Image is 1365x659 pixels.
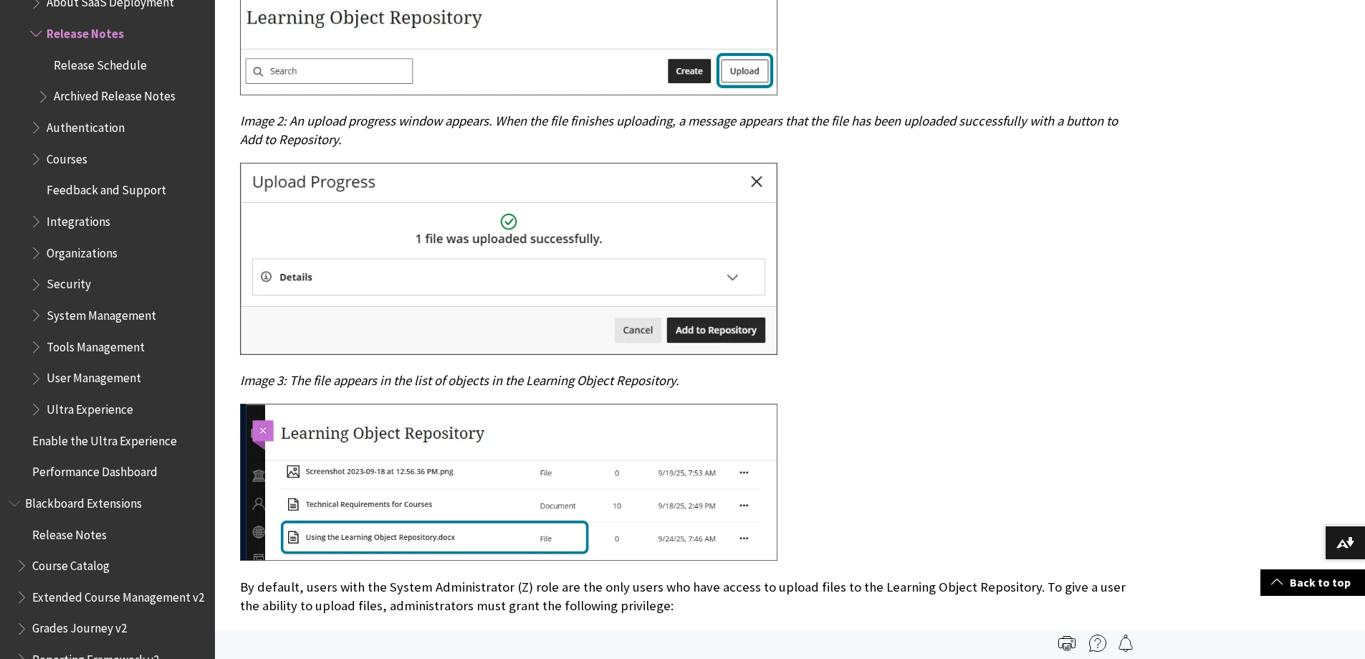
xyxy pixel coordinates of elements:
[47,179,166,198] span: Feedback and Support
[32,617,127,636] span: Grades Journey v2
[32,429,177,448] span: Enable the Ultra Experience
[240,372,679,389] span: Image 3: The file appears in the list of objects in the Learning Object Repository.
[54,53,147,72] span: Release Schedule
[1089,635,1106,652] img: More help
[32,523,107,542] span: Release Notes
[47,335,145,354] span: Tools Management
[47,115,125,135] span: Authentication
[32,554,110,573] span: Course Catalog
[47,147,87,166] span: Courses
[47,272,91,292] span: Security
[32,460,158,479] span: Performance Dashboard
[47,209,110,229] span: Integrations
[240,113,1118,148] span: Image 2: An upload progress window appears. When the file finishes uploading, a message appears t...
[47,397,133,417] span: Ultra Experience
[240,404,777,561] img: A list of objects in the Learning Object Repository, with the "Using the Learning Object Reposito...
[47,303,156,323] span: System Management
[1117,635,1134,652] img: Follow this page
[47,22,124,41] span: Release Notes
[240,163,777,355] img: The Upload Progress window displaying the message "1 file was uploaded successfully" and an Add t...
[1058,635,1076,652] img: Print
[47,241,118,260] span: Organizations
[1260,569,1365,596] a: Back to top
[47,366,141,386] span: User Management
[32,585,204,605] span: Extended Course Management v2
[25,491,142,511] span: Blackboard Extensions
[240,578,1129,615] p: By default, users with the System Administrator (Z) role are the only users who have access to up...
[54,85,176,104] span: Archived Release Notes
[286,629,1129,649] li: Base Navigation > Tools > Learning Object Repository > Upload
